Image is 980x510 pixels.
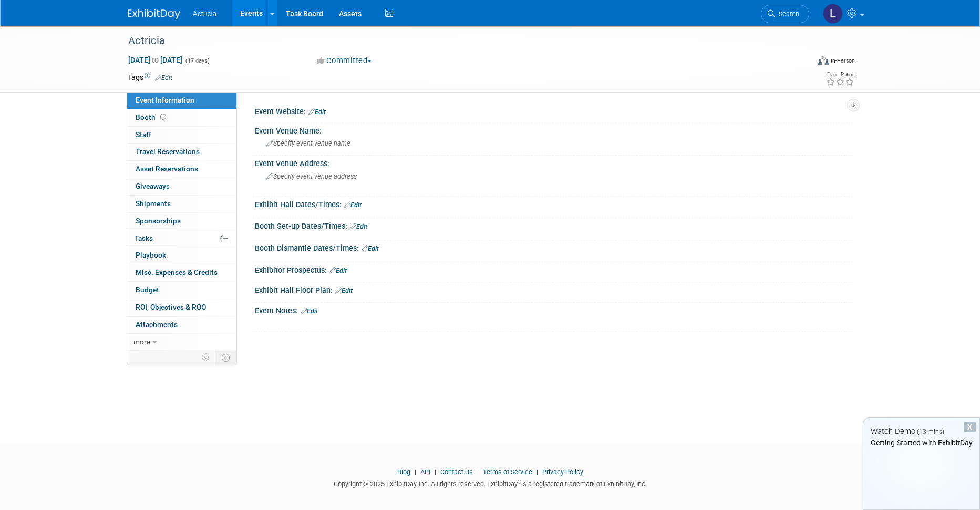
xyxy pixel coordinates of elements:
[775,10,799,18] span: Search
[255,123,853,136] div: Event Venue Name:
[266,172,357,180] span: Specify event venue address
[155,74,172,81] a: Edit
[158,113,168,121] span: Booth not reserved yet
[136,268,218,277] span: Misc. Expenses & Credits
[350,223,367,230] a: Edit
[255,218,853,232] div: Booth Set-up Dates/Times:
[136,217,181,225] span: Sponsorships
[127,92,236,109] a: Event Information
[127,282,236,299] a: Budget
[518,479,521,485] sup: ®
[412,468,419,476] span: |
[127,264,236,281] a: Misc. Expenses & Credits
[136,147,200,156] span: Travel Reservations
[128,9,180,19] img: ExhibitDay
[301,308,318,315] a: Edit
[127,196,236,212] a: Shipments
[136,182,170,190] span: Giveaways
[830,57,855,65] div: In-Person
[255,303,853,317] div: Event Notes:
[255,262,853,276] div: Exhibitor Prospectus:
[184,57,210,64] span: (17 days)
[266,139,350,147] span: Specify event venue name
[308,108,326,116] a: Edit
[483,468,532,476] a: Terms of Service
[136,285,159,294] span: Budget
[747,55,855,70] div: Event Format
[397,468,410,476] a: Blog
[542,468,583,476] a: Privacy Policy
[329,267,347,274] a: Edit
[135,234,153,242] span: Tasks
[313,55,376,66] button: Committed
[255,156,853,169] div: Event Venue Address:
[823,4,843,24] img: leila fagerberg
[917,428,944,435] span: (13 mins)
[432,468,439,476] span: |
[215,351,236,364] td: Toggle Event Tabs
[136,320,178,329] span: Attachments
[863,426,979,437] div: Watch Demo
[128,55,183,65] span: [DATE] [DATE]
[127,334,236,351] a: more
[136,96,194,104] span: Event Information
[136,113,168,121] span: Booth
[136,165,198,173] span: Asset Reservations
[420,468,430,476] a: API
[125,32,793,50] div: Actricia
[127,144,236,160] a: Travel Reservations
[255,282,853,296] div: Exhibit Hall Floor Plan:
[335,287,353,294] a: Edit
[826,72,854,77] div: Event Rating
[136,199,171,208] span: Shipments
[534,468,541,476] span: |
[127,247,236,264] a: Playbook
[127,109,236,126] a: Booth
[136,130,151,139] span: Staff
[133,338,150,346] span: more
[964,422,976,432] div: Dismiss
[136,303,206,311] span: ROI, Objectives & ROO
[127,213,236,230] a: Sponsorships
[128,72,172,83] td: Tags
[255,240,853,254] div: Booth Dismantle Dates/Times:
[255,104,853,117] div: Event Website:
[127,127,236,144] a: Staff
[362,245,379,252] a: Edit
[127,178,236,195] a: Giveaways
[344,201,362,209] a: Edit
[197,351,215,364] td: Personalize Event Tab Strip
[863,437,979,448] div: Getting Started with ExhibitDay
[818,56,829,65] img: Format-Inperson.png
[474,468,481,476] span: |
[136,251,166,259] span: Playbook
[127,317,236,333] a: Attachments
[761,5,809,23] a: Search
[255,197,853,210] div: Exhibit Hall Dates/Times:
[193,9,217,18] span: Actricia
[150,56,160,64] span: to
[127,299,236,316] a: ROI, Objectives & ROO
[127,230,236,247] a: Tasks
[440,468,473,476] a: Contact Us
[127,161,236,178] a: Asset Reservations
